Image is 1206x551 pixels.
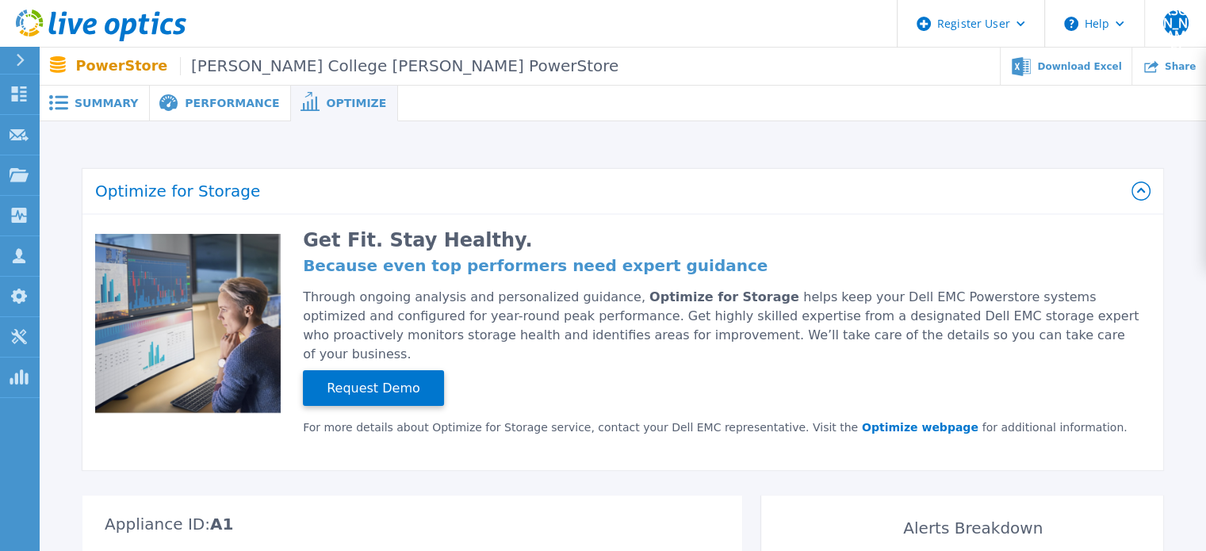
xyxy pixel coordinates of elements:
[95,234,281,415] img: Optimize Promo
[75,98,138,109] span: Summary
[185,98,279,109] span: Performance
[320,379,427,398] span: Request Demo
[649,289,803,304] span: Optimize for Storage
[326,98,386,109] span: Optimize
[303,421,1141,434] div: For more details about Optimize for Storage service, contact your Dell EMC representative. Visit ...
[180,57,618,75] span: [PERSON_NAME] College [PERSON_NAME] PowerStore
[105,518,210,530] div: Appliance ID:
[303,259,1141,272] h4: Because even top performers need expert guidance
[303,234,1141,247] h2: Get Fit. Stay Healthy.
[1037,62,1121,71] span: Download Excel
[783,506,1163,547] div: Alerts Breakdown
[303,288,1141,364] div: Through ongoing analysis and personalized guidance, helps keep your Dell EMC Powerstore systems o...
[95,183,1131,199] h2: Optimize for Storage
[858,421,982,434] a: Optimize webpage
[303,370,444,406] button: Request Demo
[76,57,619,75] p: PowerStore
[1165,62,1196,71] span: Share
